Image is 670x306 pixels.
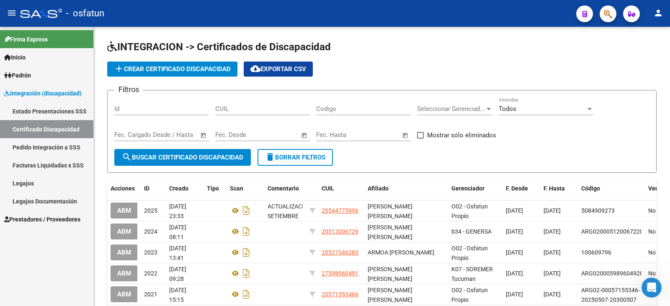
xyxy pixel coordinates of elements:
span: [DATE] [544,207,561,214]
mat-icon: menu [7,8,17,18]
span: 2021 [144,291,157,298]
datatable-header-cell: F. Hasta [540,180,578,198]
span: CUIL [322,185,334,192]
i: Descargar documento [241,246,252,259]
button: Buscar Certificado Discapacidad [114,149,251,166]
input: Fecha fin [257,131,297,139]
span: [DATE] [544,270,561,277]
mat-icon: person [653,8,663,18]
i: Descargar documento [241,225,252,238]
span: [DATE] 13:41 [169,245,186,261]
datatable-header-cell: F. Desde [502,180,540,198]
span: [DATE] [506,228,523,235]
span: [PERSON_NAME] [PERSON_NAME] [368,203,412,219]
span: Prestadores / Proveedores [4,215,80,224]
span: 100609796 [581,249,611,256]
button: Exportar CSV [244,62,313,77]
span: Borrar Filtros [265,154,325,161]
datatable-header-cell: CUIL [318,180,364,198]
span: Código [581,185,600,192]
mat-icon: cloud_download [250,64,260,74]
span: [DATE] [506,249,523,256]
span: [DATE] [506,207,523,214]
span: 2024 [144,228,157,235]
span: Creado [169,185,188,192]
span: ID [144,185,149,192]
span: Crear Certificado Discapacidad [114,65,231,73]
span: ARMOA [PERSON_NAME] [368,249,434,256]
span: No [648,270,656,277]
span: ABM [117,249,131,257]
span: 5084909273 [581,207,615,214]
span: Scan [230,185,243,192]
span: Gerenciador [451,185,484,192]
span: 2023 [144,249,157,256]
i: Descargar documento [241,204,252,217]
span: No [648,207,656,214]
button: Open calendar [199,131,209,140]
span: ABM [117,270,131,278]
span: 20544775996 [322,207,358,214]
h3: Filtros [114,84,143,95]
span: 20527346283 [322,249,358,256]
span: F. Hasta [544,185,565,192]
span: b34 - GENERSA [451,228,492,235]
button: Crear Certificado Discapacidad [107,62,237,77]
datatable-header-cell: Gerenciador [448,180,502,198]
button: Borrar Filtros [258,149,333,166]
mat-icon: delete [265,152,275,162]
input: Fecha inicio [114,131,148,139]
span: O02 - Osfatun Propio [451,245,488,261]
input: Fecha fin [156,131,196,139]
i: Descargar documento [241,267,252,280]
datatable-header-cell: Tipo [204,180,227,198]
span: ACTUALIZACIÓN SETIEMBRE 2025 [268,203,312,229]
input: Fecha inicio [316,131,350,139]
datatable-header-cell: Afiliado [364,180,448,198]
button: Open calendar [401,131,410,140]
span: Mostrar sólo eliminados [427,130,496,140]
span: Todos [499,105,516,113]
span: INTEGRACION -> Certificados de Discapacidad [107,41,331,53]
span: [DATE] 15:15 [169,287,186,303]
span: O02 - Osfatun Propio [451,203,488,219]
span: [PERSON_NAME] [PERSON_NAME] [368,224,412,240]
button: Open calendar [300,131,309,140]
span: No [648,228,656,235]
datatable-header-cell: Acciones [107,180,141,198]
span: Firma Express [4,35,48,44]
span: [DATE] 08:11 [169,224,186,240]
span: 20571553466 [322,291,358,298]
span: [DATE] [544,291,561,298]
mat-icon: add [114,64,124,74]
datatable-header-cell: Comentario [264,180,306,198]
span: O02 - Osfatun Propio [451,287,488,303]
button: ABM [111,265,138,281]
span: Tipo [207,185,219,192]
input: Fecha inicio [215,131,249,139]
span: [PERSON_NAME] [PERSON_NAME] [368,287,412,303]
button: ABM [111,286,138,302]
span: [DATE] [544,249,561,256]
span: Inicio [4,53,26,62]
iframe: Intercom live chat [642,278,662,298]
span: [DATE] [506,270,523,277]
button: ABM [111,244,138,260]
i: Descargar documento [241,288,252,301]
mat-icon: search [122,152,132,162]
span: Acciones [111,185,135,192]
span: 27598960491 [322,270,358,277]
span: ABM [117,207,131,215]
span: K07 - SOREMER Tucuman [451,266,493,282]
datatable-header-cell: ID [141,180,166,198]
span: [DATE] 09:28 [169,266,186,282]
span: F. Desde [506,185,528,192]
span: Padrón [4,71,31,80]
span: Integración (discapacidad) [4,89,82,98]
span: ARG02-00057155346-20250507-20300507 [581,287,640,303]
span: No [648,249,656,256]
input: Fecha fin [358,131,398,139]
span: - osfatun [66,4,104,23]
span: [DATE] 23:33 [169,203,186,219]
button: ABM [111,203,138,218]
